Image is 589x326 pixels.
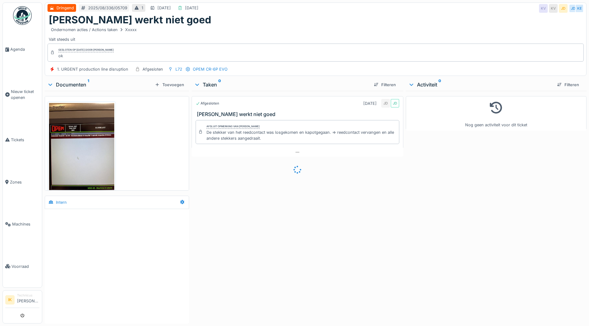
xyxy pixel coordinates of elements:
span: Agenda [10,46,39,52]
a: Zones [3,161,42,203]
div: [DATE] [157,5,171,11]
div: Activiteit [408,81,552,88]
sup: 0 [438,81,441,88]
span: Nieuw ticket openen [11,89,39,100]
span: Zones [10,179,39,185]
div: L72 [175,66,182,72]
div: KV [549,4,558,13]
div: Afgesloten [143,66,163,72]
h3: [PERSON_NAME] werkt niet goed [197,111,401,117]
a: Tickets [3,119,42,161]
img: Badge_color-CXgf-gQk.svg [13,6,32,25]
a: Voorraad [3,245,42,288]
div: Ondernomen acties / Actions taken Xxxxx [51,27,137,33]
div: Gesloten op [DATE] door [PERSON_NAME] [58,48,114,52]
div: Dringend [57,5,74,11]
div: Afgesloten [196,101,219,106]
div: JD [569,4,578,13]
div: JD [381,99,390,108]
a: Nieuw ticket openen [3,71,42,119]
a: IK Technicus[PERSON_NAME] [5,293,39,308]
div: 1. URGENT production line disruption [57,66,128,72]
img: gt8x3gmwncsswge4kvv643z3swpk [49,103,114,190]
sup: 1 [88,81,89,88]
div: Filteren [555,81,582,89]
div: ok [58,53,114,59]
span: Voorraad [11,263,39,269]
h1: [PERSON_NAME] werkt niet goed [49,14,211,26]
div: Toevoegen [152,81,187,89]
div: Nog geen activiteit voor dit ticket [410,99,582,128]
div: OPEM CR-6P EVO [193,66,228,72]
a: Agenda [3,28,42,71]
div: KE [575,4,584,13]
div: 1 [142,5,143,11]
div: [DATE] [185,5,198,11]
span: Machines [12,221,39,227]
div: Valt steeds uit [49,26,582,42]
div: Documenten [47,81,152,88]
li: [PERSON_NAME] [17,293,39,306]
div: Taken [194,81,369,88]
div: Technicus [17,293,39,298]
div: [DATE] [363,100,377,106]
div: Intern [56,199,67,205]
span: Tickets [11,137,39,143]
div: De stekker van het reedcontact was losgekomen en kapotgegaan. => reedcontact vervangen en alle an... [206,129,396,141]
div: 2025/08/336/05709 [88,5,127,11]
div: Afsluit opmerking van [PERSON_NAME] [206,124,260,129]
a: Machines [3,203,42,245]
div: Filteren [371,81,398,89]
div: KV [539,4,548,13]
div: JD [559,4,568,13]
div: JD [391,99,399,108]
li: IK [5,295,15,305]
sup: 0 [218,81,221,88]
